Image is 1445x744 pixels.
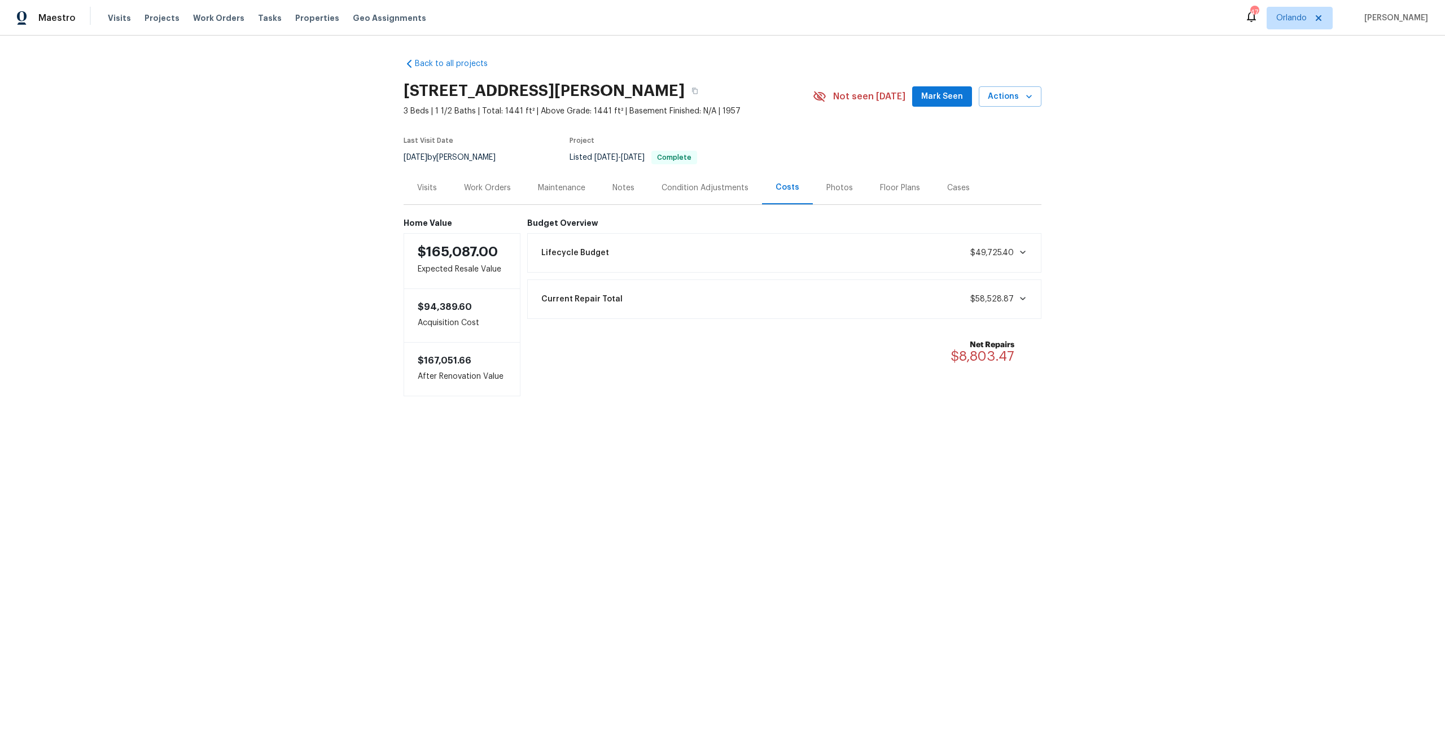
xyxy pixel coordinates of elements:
[970,295,1014,303] span: $58,528.87
[258,14,282,22] span: Tasks
[826,182,853,194] div: Photos
[1360,12,1428,24] span: [PERSON_NAME]
[951,339,1014,351] b: Net Repairs
[404,154,427,161] span: [DATE]
[108,12,131,24] span: Visits
[541,294,623,305] span: Current Repair Total
[418,356,471,365] span: $167,051.66
[1276,12,1307,24] span: Orlando
[417,182,437,194] div: Visits
[612,182,634,194] div: Notes
[1250,7,1258,18] div: 47
[538,182,585,194] div: Maintenance
[404,218,520,227] h6: Home Value
[979,86,1041,107] button: Actions
[193,12,244,24] span: Work Orders
[404,85,685,97] h2: [STREET_ADDRESS][PERSON_NAME]
[541,247,609,259] span: Lifecycle Budget
[570,154,697,161] span: Listed
[880,182,920,194] div: Floor Plans
[418,303,472,312] span: $94,389.60
[662,182,748,194] div: Condition Adjustments
[38,12,76,24] span: Maestro
[404,289,520,342] div: Acquisition Cost
[404,151,509,164] div: by [PERSON_NAME]
[295,12,339,24] span: Properties
[594,154,618,161] span: [DATE]
[404,106,813,117] span: 3 Beds | 1 1/2 Baths | Total: 1441 ft² | Above Grade: 1441 ft² | Basement Finished: N/A | 1957
[404,137,453,144] span: Last Visit Date
[527,218,1042,227] h6: Budget Overview
[947,182,970,194] div: Cases
[570,137,594,144] span: Project
[594,154,645,161] span: -
[776,182,799,193] div: Costs
[970,249,1014,257] span: $49,725.40
[653,154,696,161] span: Complete
[921,90,963,104] span: Mark Seen
[144,12,179,24] span: Projects
[404,342,520,396] div: After Renovation Value
[951,349,1014,363] span: $8,803.47
[621,154,645,161] span: [DATE]
[833,91,905,102] span: Not seen [DATE]
[685,81,705,101] button: Copy Address
[353,12,426,24] span: Geo Assignments
[418,245,498,259] span: $165,087.00
[988,90,1032,104] span: Actions
[404,58,512,69] a: Back to all projects
[464,182,511,194] div: Work Orders
[912,86,972,107] button: Mark Seen
[404,233,520,289] div: Expected Resale Value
